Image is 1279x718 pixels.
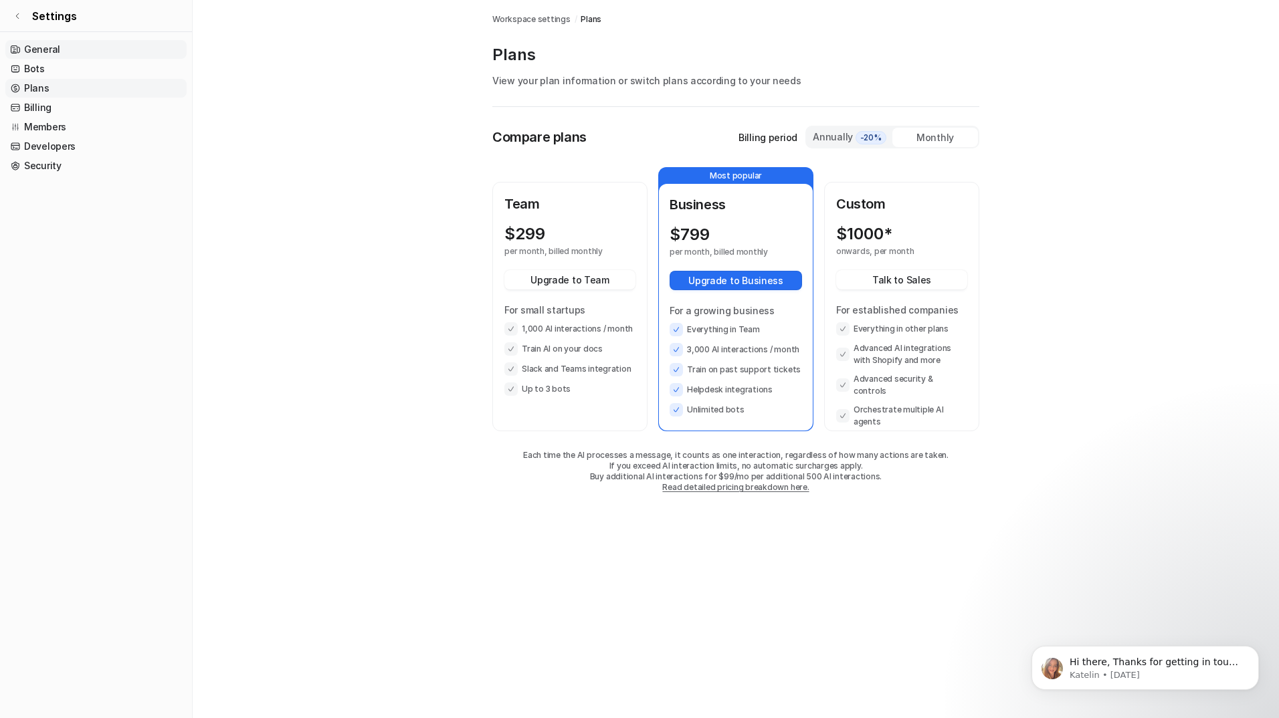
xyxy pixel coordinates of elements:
button: Upgrade to Team [504,270,635,289]
span: -20% [856,131,886,144]
p: If you exceed AI interaction limits, no automatic surcharges apply. [492,461,979,471]
p: $ 1000* [836,225,892,243]
span: / [575,13,577,25]
p: $ 299 [504,225,545,243]
p: Custom [836,194,967,214]
li: 3,000 AI interactions / month [670,343,802,356]
li: Up to 3 bots [504,382,635,396]
a: Plans [581,13,601,25]
div: Annually [812,130,887,144]
p: For established companies [836,303,967,317]
p: per month, billed monthly [504,246,611,257]
p: per month, billed monthly [670,247,778,257]
li: 1,000 AI interactions / month [504,322,635,336]
button: Upgrade to Business [670,271,802,290]
p: For small startups [504,303,635,317]
p: Business [670,195,802,215]
li: Everything in other plans [836,322,967,336]
li: Unlimited bots [670,403,802,416]
a: Billing [5,98,187,117]
a: Workspace settings [492,13,571,25]
li: Advanced security & controls [836,373,967,397]
li: Helpdesk integrations [670,383,802,396]
iframe: Intercom notifications message [1011,618,1279,711]
p: Plans [492,44,979,66]
p: Compare plans [492,127,587,147]
p: Team [504,194,635,214]
p: Message from Katelin, sent 4d ago [58,51,231,64]
li: Train on past support tickets [670,363,802,376]
p: Billing period [739,130,797,144]
li: Orchestrate multiple AI agents [836,404,967,428]
a: Security [5,156,187,175]
p: Most popular [659,168,813,184]
li: Advanced AI integrations with Shopify and more [836,342,967,366]
a: General [5,40,187,59]
p: For a growing business [670,304,802,318]
a: Bots [5,59,187,78]
a: Read detailed pricing breakdown here. [662,482,809,492]
p: onwards, per month [836,246,943,257]
li: Train AI on your docs [504,342,635,356]
span: Settings [32,8,77,24]
a: Developers [5,137,187,156]
a: Members [5,118,187,136]
li: Everything in Team [670,323,802,336]
p: $ 799 [670,225,710,244]
a: Plans [5,79,187,98]
p: Buy additional AI interactions for $99/mo per additional 500 AI interactions. [492,471,979,482]
li: Slack and Teams integration [504,362,635,376]
p: View your plan information or switch plans according to your needs [492,74,979,88]
button: Talk to Sales [836,270,967,289]
p: Each time the AI processes a message, it counts as one interaction, regardless of how many action... [492,450,979,461]
span: Hi there, Thanks for getting in touch - right now it's a known issue we have developed a fix for,... [58,39,229,129]
div: Monthly [892,128,978,147]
